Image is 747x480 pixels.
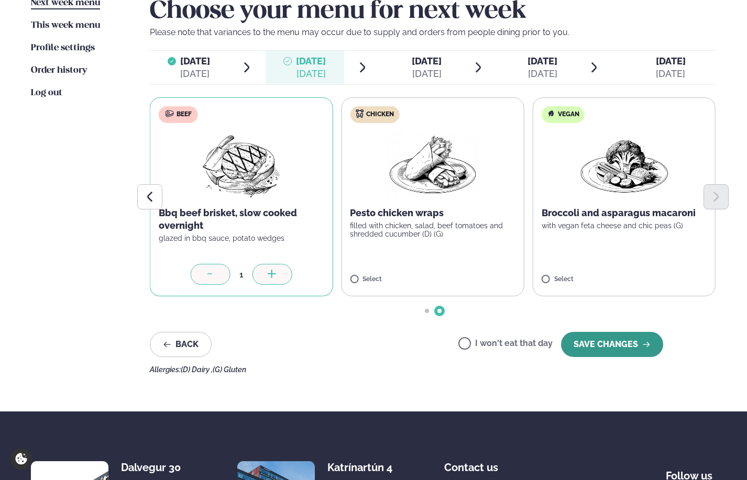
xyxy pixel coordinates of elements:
div: 1 [230,269,252,281]
img: Beef-Meat.png [195,131,288,198]
span: Chicken [366,110,394,119]
a: Log out [31,87,62,99]
p: Pesto chicken wraps [350,207,515,219]
span: Profile settings [31,43,95,52]
img: beef.svg [166,109,174,118]
div: Katrínartún 4 [327,461,411,474]
button: Previous slide [137,184,162,209]
p: with vegan feta cheese and chic peas (G) [542,221,707,230]
span: (D) Dairy , [181,365,213,374]
a: Order history [31,64,87,77]
div: [DATE] [412,68,442,80]
div: Dalvegur 30 [121,461,204,474]
a: Cookie settings [10,448,32,470]
button: Back [150,332,212,357]
div: [DATE] [656,68,686,80]
img: Vegan.png [578,131,671,198]
span: Beef [177,110,192,119]
p: filled with chicken, salad, beef tomatoes and shredded cucumber (D) (G) [350,221,515,238]
span: Go to slide 1 [425,309,429,313]
span: Go to slide 2 [437,309,442,313]
span: (G) Gluten [213,365,246,374]
div: [DATE] [180,68,210,80]
p: Bbq beef brisket, slow cooked overnight [159,207,324,232]
span: [DATE] [528,55,557,66]
span: Order history [31,66,87,75]
span: [DATE] [296,55,326,66]
img: Wraps.png [387,131,479,198]
span: Vegan [558,110,579,119]
button: Next slide [704,184,729,209]
a: This week menu [31,19,100,32]
div: Allergies: [150,365,716,374]
span: This week menu [31,21,100,30]
div: [DATE] [296,68,326,80]
button: SAVE CHANGES [561,332,663,357]
img: Vegan.svg [547,109,555,118]
span: Contact us [444,453,498,474]
p: Please note that variances to the menu may occur due to supply and orders from people dining prio... [150,26,716,39]
span: [DATE] [180,55,210,66]
span: Log out [31,88,62,97]
span: [DATE] [656,55,686,66]
div: [DATE] [528,68,557,80]
span: [DATE] [412,55,442,66]
img: chicken.svg [355,109,364,118]
p: glazed in bbq sauce, potato wedges [159,234,324,242]
a: Profile settings [31,42,95,54]
p: Broccoli and asparagus macaroni [542,207,707,219]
